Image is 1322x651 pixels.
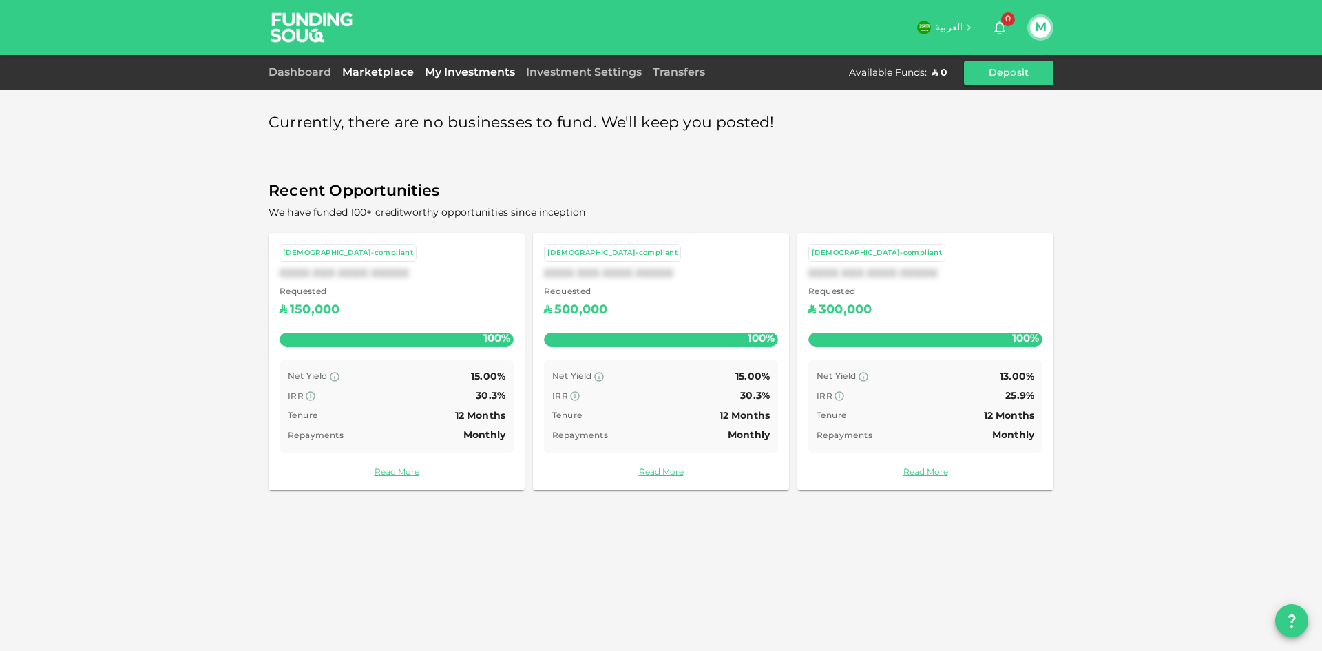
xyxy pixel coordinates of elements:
a: Transfers [647,68,711,78]
div: 500,000 [554,300,607,322]
span: 30.3% [476,391,505,401]
div: XXXX XXX XXXX XXXXX [280,267,514,280]
span: 100% [744,329,778,349]
span: 100% [480,329,514,349]
span: 15.00% [471,372,505,382]
span: IRR [817,393,832,401]
span: 12 Months [455,411,505,421]
a: Read More [280,466,514,479]
span: Requested [280,286,339,300]
a: Read More [544,466,778,479]
a: [DEMOGRAPHIC_DATA]-compliantXXXX XXX XXXX XXXXX Requested ʢ150,000100% Net Yield 15.00% IRR 30.3%... [269,233,525,490]
span: Monthly [728,431,770,440]
span: العربية [935,23,963,32]
div: [DEMOGRAPHIC_DATA]-compliant [547,247,678,259]
div: [DEMOGRAPHIC_DATA]-compliant [812,247,942,259]
div: XXXX XXX XXXX XXXXX [544,267,778,280]
span: IRR [288,393,304,401]
button: 0 [986,14,1014,41]
span: Monthly [463,431,505,440]
img: flag-sa.b9a346574cdc8950dd34b50780441f57.svg [917,21,931,34]
span: Requested [808,286,872,300]
span: 100% [1009,329,1042,349]
span: 25.9% [1005,391,1034,401]
a: [DEMOGRAPHIC_DATA]-compliantXXXX XXX XXXX XXXXX Requested ʢ300,000100% Net Yield 13.00% IRR 25.9%... [797,233,1053,490]
span: Tenure [552,412,582,420]
div: 300,000 [819,300,872,322]
span: Repayments [288,432,344,440]
span: Recent Opportunities [269,178,1053,205]
button: question [1275,604,1308,637]
div: [DEMOGRAPHIC_DATA]-compliant [283,247,413,259]
span: Net Yield [552,373,592,381]
a: My Investments [419,68,521,78]
div: ʢ [280,300,287,322]
span: Monthly [992,431,1034,440]
span: Net Yield [817,373,857,381]
span: 12 Months [984,411,1034,421]
span: Repayments [552,432,608,440]
span: 12 Months [720,411,770,421]
span: We have funded 100+ creditworthy opportunities since inception [269,208,585,218]
div: XXXX XXX XXXX XXXXX [808,267,1042,280]
div: Available Funds : [849,66,927,80]
span: Tenure [817,412,846,420]
span: 15.00% [735,372,770,382]
span: Requested [544,286,607,300]
span: IRR [552,393,568,401]
button: M [1030,17,1051,38]
a: Marketplace [337,68,419,78]
a: [DEMOGRAPHIC_DATA]-compliantXXXX XXX XXXX XXXXX Requested ʢ500,000100% Net Yield 15.00% IRR 30.3%... [533,233,789,490]
a: Dashboard [269,68,337,78]
span: Tenure [288,412,317,420]
span: 30.3% [740,391,770,401]
div: 150,000 [290,300,339,322]
a: Read More [808,466,1042,479]
div: ʢ [808,300,816,322]
div: ʢ 0 [932,66,947,80]
span: Net Yield [288,373,328,381]
button: Deposit [964,61,1053,85]
span: 13.00% [1000,372,1034,382]
span: Repayments [817,432,872,440]
a: Investment Settings [521,68,647,78]
div: ʢ [544,300,552,322]
span: 0 [1001,12,1015,26]
span: Currently, there are no businesses to fund. We'll keep you posted! [269,110,775,137]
